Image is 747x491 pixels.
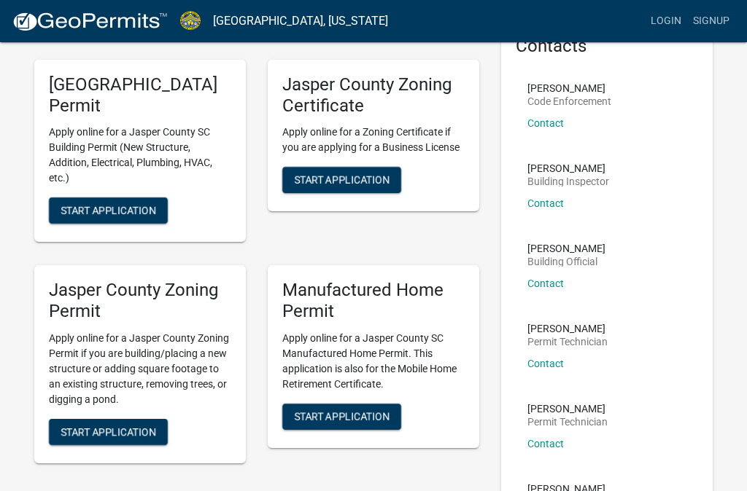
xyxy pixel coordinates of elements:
[527,256,605,267] p: Building Official
[282,125,465,155] p: Apply online for a Zoning Certificate if you are applying for a Business License
[527,83,611,93] p: [PERSON_NAME]
[645,7,687,35] a: Login
[282,280,465,322] h5: Manufactured Home Permit
[49,419,168,445] button: Start Application
[282,167,401,193] button: Start Application
[527,197,564,209] a: Contact
[527,358,564,369] a: Contact
[527,96,611,106] p: Code Enforcement
[282,404,401,430] button: Start Application
[527,278,564,289] a: Contact
[527,176,609,186] p: Building Inspector
[34,21,479,475] wm-workflow-list-section: Applications
[527,323,608,334] p: [PERSON_NAME]
[527,438,564,449] a: Contact
[687,7,735,35] a: Signup
[294,410,390,422] span: Start Application
[282,331,465,392] p: Apply online for a Jasper County SC Manufactured Home Permit. This application is also for the Mo...
[61,425,156,437] span: Start Application
[49,197,168,224] button: Start Application
[49,74,231,117] h5: [GEOGRAPHIC_DATA] Permit
[527,163,609,173] p: [PERSON_NAME]
[49,125,231,186] p: Apply online for a Jasper County SC Building Permit (New Structure, Addition, Electrical, Plumbin...
[294,174,390,186] span: Start Application
[49,331,231,407] p: Apply online for a Jasper County Zoning Permit if you are building/placing a new structure or add...
[516,36,698,57] h5: Contacts
[527,337,608,347] p: Permit Technician
[61,205,156,216] span: Start Application
[527,117,564,129] a: Contact
[527,243,605,254] p: [PERSON_NAME]
[527,404,608,414] p: [PERSON_NAME]
[282,74,465,117] h5: Jasper County Zoning Certificate
[213,9,388,34] a: [GEOGRAPHIC_DATA], [US_STATE]
[179,11,201,31] img: Jasper County, South Carolina
[49,280,231,322] h5: Jasper County Zoning Permit
[527,417,608,427] p: Permit Technician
